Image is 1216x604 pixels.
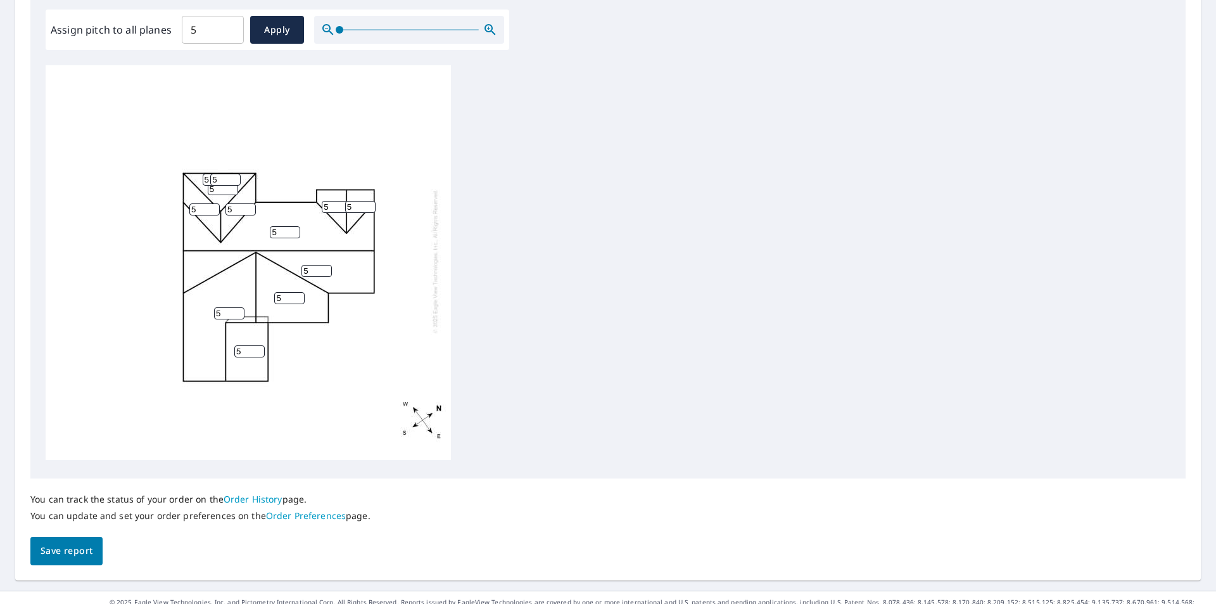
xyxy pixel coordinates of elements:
[224,493,282,505] a: Order History
[250,16,304,44] button: Apply
[30,494,370,505] p: You can track the status of your order on the page.
[182,12,244,48] input: 00.0
[41,543,92,559] span: Save report
[51,22,172,37] label: Assign pitch to all planes
[30,537,103,565] button: Save report
[30,510,370,522] p: You can update and set your order preferences on the page.
[260,22,294,38] span: Apply
[266,510,346,522] a: Order Preferences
